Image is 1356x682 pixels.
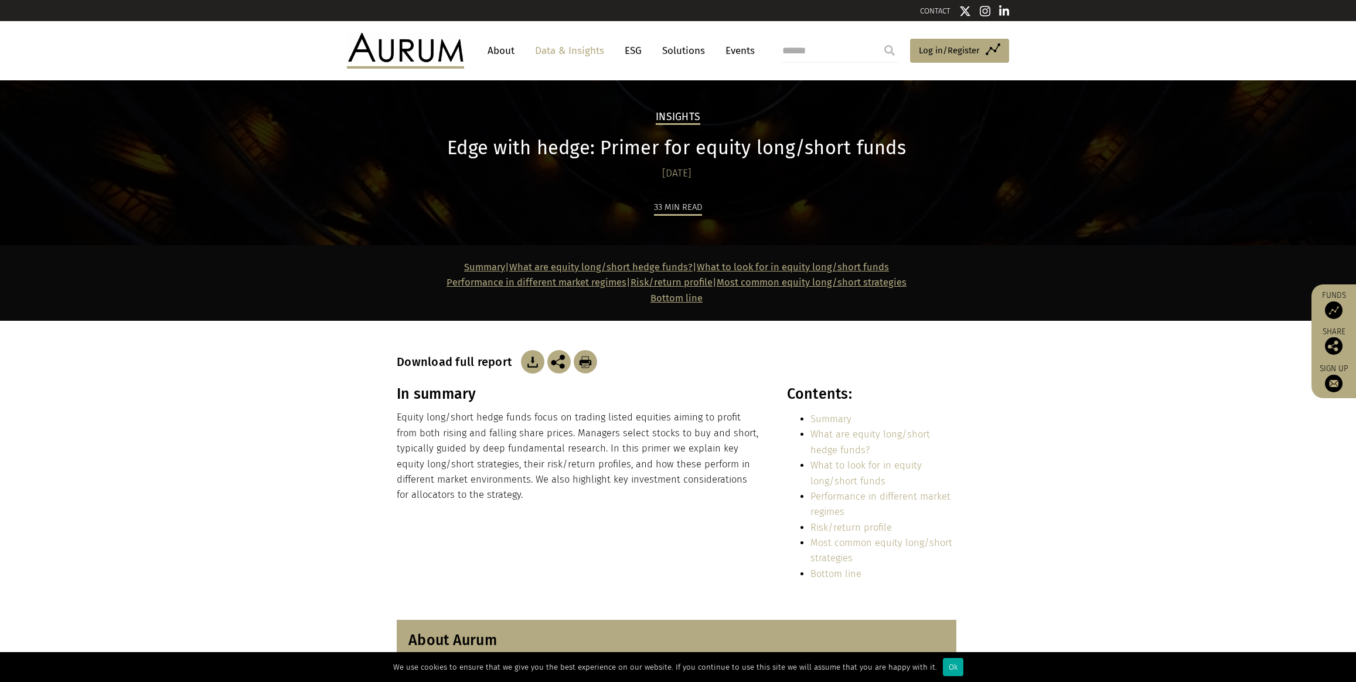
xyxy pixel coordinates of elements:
[574,350,597,374] img: Download Article
[464,262,505,273] a: Summary
[810,491,950,517] a: Performance in different market regimes
[447,262,907,304] strong: | | | |
[980,5,990,17] img: Instagram icon
[943,658,963,676] div: Ok
[1325,375,1343,392] img: Sign up to our newsletter
[529,40,610,62] a: Data & Insights
[397,355,518,369] h3: Download full report
[656,40,711,62] a: Solutions
[810,429,930,455] a: What are equity long/short hedge funds?
[999,5,1010,17] img: Linkedin icon
[547,350,571,374] img: Share this post
[697,262,889,273] a: What to look for in equity long/short funds
[619,40,648,62] a: ESG
[650,293,703,304] a: Bottom line
[397,165,956,182] div: [DATE]
[920,6,950,15] a: CONTACT
[447,277,626,288] a: Performance in different market regimes
[521,350,544,374] img: Download Article
[810,413,851,425] a: Summary
[397,137,956,160] h1: Edge with hedge: Primer for equity long/short funds
[959,5,971,17] img: Twitter icon
[810,537,952,564] a: Most common equity long/short strategies
[347,33,464,68] img: Aurum
[810,460,922,486] a: What to look for in equity long/short funds
[810,568,861,579] a: Bottom line
[482,40,520,62] a: About
[1325,301,1343,319] img: Access Funds
[810,522,892,533] a: Risk/return profile
[1317,328,1350,355] div: Share
[654,200,702,216] div: 33 min read
[717,277,907,288] a: Most common equity long/short strategies
[631,277,713,288] a: Risk/return profile
[919,43,980,57] span: Log in/Register
[397,385,761,403] h3: In summary
[1317,290,1350,319] a: Funds
[656,111,700,125] h2: Insights
[878,39,901,62] input: Submit
[787,385,956,403] h3: Contents:
[1317,364,1350,392] a: Sign up
[910,39,1009,63] a: Log in/Register
[408,632,945,649] h3: About Aurum
[1325,337,1343,355] img: Share this post
[509,262,693,273] a: What are equity long/short hedge funds?
[397,410,761,503] p: Equity long/short hedge funds focus on trading listed equities aiming to profit from both rising ...
[720,40,755,62] a: Events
